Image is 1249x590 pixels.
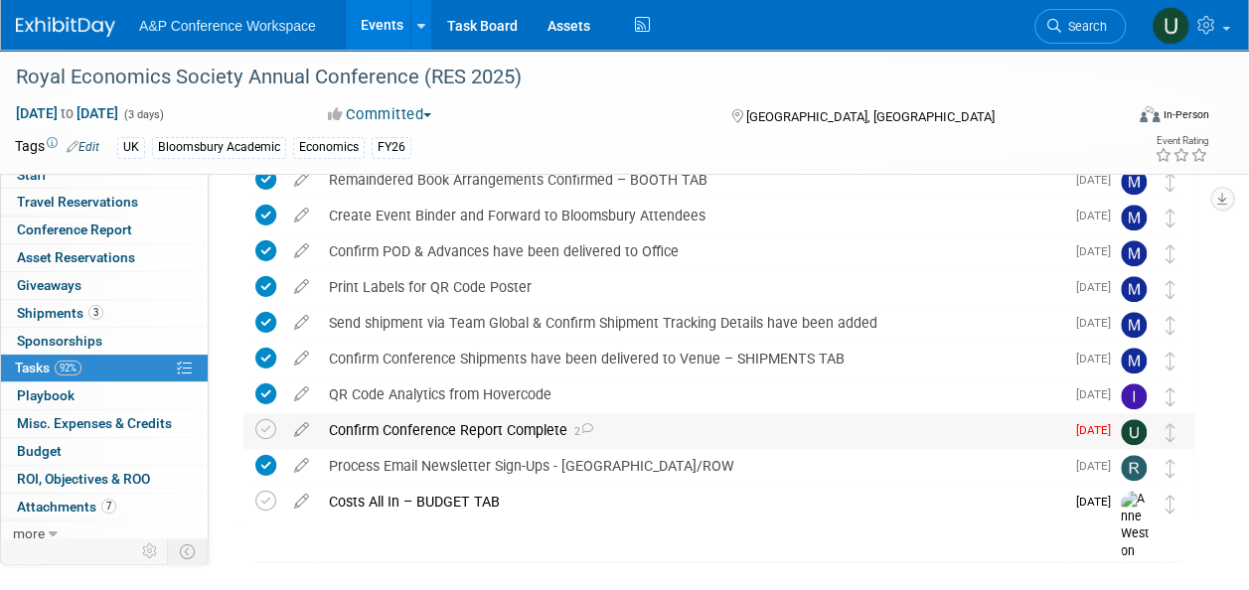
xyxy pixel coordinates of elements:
span: [DATE] [1076,352,1121,366]
span: [DATE] [1076,244,1121,258]
span: Tasks [15,360,81,375]
a: Playbook [1,382,208,409]
span: [DATE] [1076,316,1121,330]
span: more [13,525,45,541]
i: Move task [1166,173,1175,192]
a: Budget [1,438,208,465]
i: Move task [1166,459,1175,478]
img: Matt Hambridge [1121,205,1147,230]
a: Sponsorships [1,328,208,355]
div: UK [117,137,145,158]
div: Costs All In – BUDGET TAB [319,485,1064,518]
div: FY26 [372,137,411,158]
span: Attachments [17,499,116,515]
span: [DATE] [1076,209,1121,222]
a: Tasks92% [1,355,208,381]
img: Ursula Gavin [1152,7,1189,45]
a: edit [284,457,319,475]
div: Economics [293,137,365,158]
span: 3 [88,305,103,320]
span: Giveaways [17,277,81,293]
a: edit [284,242,319,260]
a: edit [284,171,319,189]
div: Royal Economics Society Annual Conference (RES 2025) [9,60,1107,95]
div: Send shipment via Team Global & Confirm Shipment Tracking Details have been added [319,306,1064,340]
div: Print Labels for QR Code Poster [319,270,1064,304]
td: Toggle Event Tabs [168,538,209,564]
a: edit [284,207,319,224]
span: [GEOGRAPHIC_DATA], [GEOGRAPHIC_DATA] [746,109,995,124]
span: [DATE] [1076,459,1121,473]
i: Move task [1166,352,1175,370]
i: Move task [1166,387,1175,406]
span: A&P Conference Workspace [139,18,316,34]
span: 7 [101,499,116,514]
span: [DATE] [1076,387,1121,401]
a: Shipments3 [1,300,208,327]
span: [DATE] [1076,173,1121,187]
div: Confirm Conference Shipments have been delivered to Venue – SHIPMENTS TAB [319,342,1064,375]
a: Edit [67,140,99,154]
a: edit [284,493,319,511]
span: Search [1061,19,1107,34]
div: Remaindered Book Arrangements Confirmed – BOOTH TAB [319,163,1064,197]
i: Move task [1166,495,1175,514]
a: Giveaways [1,272,208,299]
img: Ira Sumarno [1121,383,1147,409]
td: Tags [15,136,99,159]
img: ExhibitDay [16,17,115,37]
img: Anne Weston [1121,491,1151,561]
a: Search [1034,9,1126,44]
i: Move task [1166,209,1175,227]
span: Playbook [17,387,75,403]
a: edit [284,421,319,439]
a: edit [284,350,319,368]
a: Travel Reservations [1,189,208,216]
div: Create Event Binder and Forward to Bloomsbury Attendees [319,199,1064,232]
a: edit [284,314,319,332]
td: Personalize Event Tab Strip [133,538,168,564]
span: [DATE] [1076,280,1121,294]
div: Event Format [1035,103,1209,133]
img: Matt Hambridge [1121,276,1147,302]
span: Shipments [17,305,103,321]
div: Confirm POD & Advances have been delivered to Office [319,234,1064,268]
img: Rhianna Blackburn [1121,455,1147,481]
span: [DATE] [1076,495,1121,509]
img: Matt Hambridge [1121,312,1147,338]
span: Budget [17,443,62,459]
a: edit [284,278,319,296]
button: Committed [321,104,439,125]
span: Sponsorships [17,333,102,349]
a: ROI, Objectives & ROO [1,466,208,493]
i: Move task [1166,280,1175,299]
img: Matt Hambridge [1121,348,1147,373]
a: Misc. Expenses & Credits [1,410,208,437]
div: QR Code Analytics from Hovercode [319,377,1064,411]
span: 2 [567,425,593,438]
span: ROI, Objectives & ROO [17,471,150,487]
img: Format-Inperson.png [1140,106,1160,122]
span: 92% [55,361,81,375]
a: Asset Reservations [1,244,208,271]
a: Attachments7 [1,494,208,520]
div: Confirm Conference Report Complete [319,413,1064,447]
a: more [1,520,208,547]
div: In-Person [1163,107,1209,122]
img: Matt Hambridge [1121,169,1147,195]
span: Conference Report [17,221,132,237]
a: Conference Report [1,217,208,243]
span: Staff [17,167,47,183]
i: Move task [1166,244,1175,263]
div: Event Rating [1155,136,1208,146]
span: (3 days) [122,108,164,121]
img: Matt Hambridge [1121,240,1147,266]
i: Move task [1166,423,1175,442]
i: Move task [1166,316,1175,335]
span: Asset Reservations [17,249,135,265]
span: Travel Reservations [17,194,138,210]
span: Misc. Expenses & Credits [17,415,172,431]
span: to [58,105,77,121]
div: Bloomsbury Academic [152,137,286,158]
span: [DATE] [1076,423,1121,437]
